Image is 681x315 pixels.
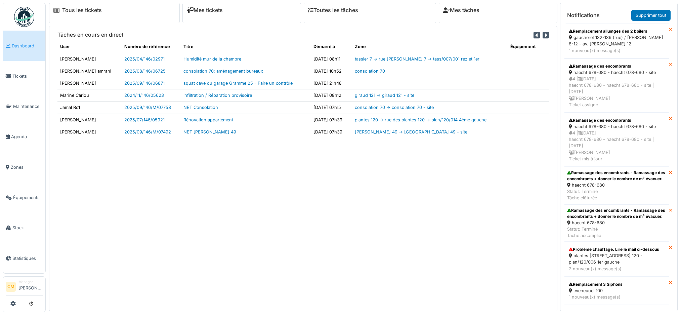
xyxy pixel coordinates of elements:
[569,76,665,108] div: 4 | [DATE] haecht 678-680 - haecht 678-680 - site | [DATE] [PERSON_NAME] Ticket assigné
[124,93,164,98] a: 2024/11/146/05623
[569,252,665,265] div: plantes [STREET_ADDRESS] 120 - plan/120/006 1er gauche
[352,41,508,53] th: Zone
[124,56,165,62] a: 2025/04/146/02971
[183,56,241,62] a: Humidité mur de la chambre
[311,65,352,77] td: [DATE] 10h52
[3,182,45,212] a: Équipements
[3,61,45,91] a: Tickets
[3,91,45,122] a: Maintenance
[18,279,43,284] div: Manager
[57,77,122,89] td: [PERSON_NAME]
[14,7,34,27] img: Badge_color-CXgf-gQk.svg
[13,194,43,201] span: Équipements
[12,255,43,262] span: Statistiques
[308,7,358,13] a: Toutes les tâches
[311,126,352,138] td: [DATE] 07h39
[3,31,45,61] a: Dashboard
[569,123,665,130] div: haecht 678-680 - haecht 678-680 - site
[355,69,385,74] a: consolation 70
[567,207,666,220] div: Ramassage des encombrants - Ramassage des encombrants + donner le nombre de m³ évacuer.
[355,93,414,98] a: giraud 121 -> giraud 121 - site
[569,47,665,54] div: 1 nouveau(x) message(s)
[564,113,669,167] a: Ramassage des encombrants haecht 678-680 - haecht 678-680 - site 4 |[DATE]haecht 678-680 - haecht...
[12,43,43,49] span: Dashboard
[183,93,252,98] a: Infiltration / Réparation provisoire
[57,114,122,126] td: [PERSON_NAME]
[569,63,665,69] div: Ramassage des encombrants
[567,12,600,18] h6: Notifications
[3,243,45,273] a: Statistiques
[569,266,665,272] div: 2 nouveau(x) message(s)
[569,287,665,294] div: evenepoel 100
[183,105,218,110] a: NET Consolation
[12,73,43,79] span: Tickets
[567,226,666,239] div: Statut: Terminé Tâche accomplie
[57,89,122,102] td: Marine Cariou
[569,294,665,300] div: 1 nouveau(x) message(s)
[187,7,223,13] a: Mes tickets
[181,41,311,53] th: Titre
[311,114,352,126] td: [DATE] 07h39
[183,117,233,122] a: Rénovation appartement
[355,56,479,62] a: tassier 7 -> rue [PERSON_NAME] 7 -> tass/007/001 rez et 1er
[564,24,669,58] a: Remplacement allumges des 2 boilers gaucheret 132-136 (rue) / [PERSON_NAME] 8-12 - av. [PERSON_NA...
[124,105,171,110] a: 2025/09/146/M/07758
[567,170,666,182] div: Ramassage des encombrants - Ramassage des encombrants + donner le nombre de m³ évacuer.
[57,65,122,77] td: [PERSON_NAME] amrani
[183,69,263,74] a: consolation 70; aménagement bureaux
[12,225,43,231] span: Stock
[3,152,45,182] a: Zones
[3,122,45,152] a: Agenda
[443,7,479,13] a: Mes tâches
[564,204,669,242] a: Ramassage des encombrants - Ramassage des encombrants + donner le nombre de m³ évacuer. haecht 67...
[3,213,45,243] a: Stock
[311,53,352,65] td: [DATE] 08h11
[6,279,43,296] a: CM Manager[PERSON_NAME]
[569,130,665,162] div: 4 | [DATE] haecht 678-680 - haecht 678-680 - site | [DATE] [PERSON_NAME] Ticket mis à jour
[57,32,123,38] h6: Tâches en cours en direct
[57,53,122,65] td: [PERSON_NAME]
[569,281,665,287] div: Remplacement 3 Siphons
[11,133,43,140] span: Agenda
[564,167,669,204] a: Ramassage des encombrants - Ramassage des encombrants + donner le nombre de m³ évacuer. haecht 67...
[569,246,665,252] div: Problème chauffage. Lire le mail ci-dessous
[567,220,666,226] div: haecht 678-680
[57,126,122,138] td: [PERSON_NAME]
[62,7,102,13] a: Tous les tickets
[60,44,70,49] span: translation missing: fr.shared.user
[124,69,166,74] a: 2025/08/146/06725
[567,182,666,188] div: haecht 678-680
[567,188,666,201] div: Statut: Terminé Tâche clôturée
[18,279,43,294] li: [PERSON_NAME]
[355,117,486,122] a: plantes 120 -> rue des plantes 120 -> plan/120/014 4ème gauche
[569,69,665,76] div: haecht 678-680 - haecht 678-680 - site
[183,129,236,134] a: NET [PERSON_NAME] 49
[355,129,467,134] a: [PERSON_NAME] 49 -> [GEOGRAPHIC_DATA] 49 - site
[569,117,665,123] div: Ramassage des encombrants
[124,129,171,134] a: 2025/09/146/M/07492
[564,277,669,305] a: Remplacement 3 Siphons evenepoel 100 1 nouveau(x) message(s)
[311,89,352,102] td: [DATE] 08h12
[311,77,352,89] td: [DATE] 21h48
[631,10,671,21] a: Supprimer tout
[124,117,165,122] a: 2025/07/146/05921
[122,41,181,53] th: Numéro de référence
[11,164,43,170] span: Zones
[183,81,293,86] a: squat cave ou garage Gramme 25 - Faire un contrôle
[124,81,165,86] a: 2025/09/146/06871
[311,41,352,53] th: Démarré à
[13,103,43,110] span: Maintenance
[564,58,669,113] a: Ramassage des encombrants haecht 678-680 - haecht 678-680 - site 4 |[DATE]haecht 678-680 - haecht...
[569,28,665,34] div: Remplacement allumges des 2 boilers
[311,102,352,114] td: [DATE] 07h15
[569,34,665,47] div: gaucheret 132-136 (rue) / [PERSON_NAME] 8-12 - av. [PERSON_NAME] 12
[6,282,16,292] li: CM
[564,242,669,277] a: Problème chauffage. Lire le mail ci-dessous plantes [STREET_ADDRESS] 120 - plan/120/006 1er gauch...
[508,41,549,53] th: Équipement
[355,105,434,110] a: consolation 70 -> consolation 70 - site
[57,102,122,114] td: Jamal Rc1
